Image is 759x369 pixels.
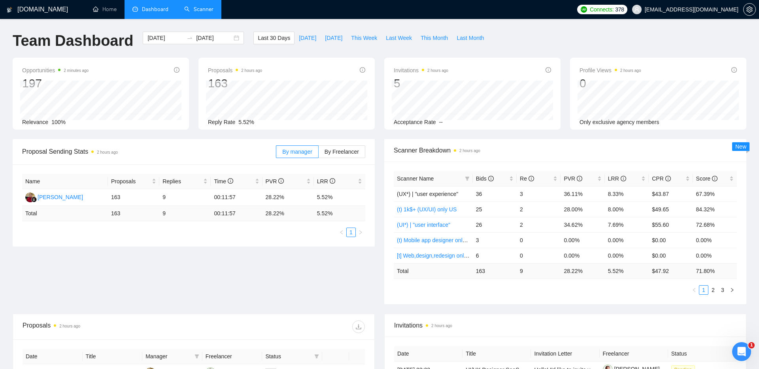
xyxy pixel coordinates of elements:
td: 2 [517,217,561,232]
span: New [735,143,746,150]
button: setting [743,3,756,16]
td: 0 [517,232,561,248]
th: Freelancer [202,349,262,364]
span: Time [214,178,233,184]
button: left [689,285,699,295]
td: 25 [473,201,517,217]
span: By Freelancer [325,149,359,155]
span: info-circle [712,176,717,181]
span: Relevance [22,119,48,125]
td: 84.32% [693,201,737,217]
td: 26 [473,217,517,232]
td: 5.52% [314,189,365,206]
td: 2 [517,201,561,217]
div: [PERSON_NAME] [38,193,83,201]
span: 1 [748,342,755,348]
span: This Week [351,34,377,42]
span: [DATE] [299,34,316,42]
span: right [730,288,734,292]
span: filter [193,350,201,362]
span: Acceptance Rate [394,119,436,125]
div: 5 [394,76,448,91]
span: By manager [282,149,312,155]
td: 36.11% [561,186,604,201]
button: This Month [416,32,452,44]
span: Dashboard [142,6,168,13]
td: 3 [517,186,561,201]
td: 67.39% [693,186,737,201]
span: info-circle [330,178,335,184]
span: setting [744,6,755,13]
li: Next Page [356,228,365,237]
td: 5.52 % [314,206,365,221]
time: 2 hours ago [59,324,80,328]
a: (t) Mobile app designer only US [397,237,474,243]
span: info-circle [228,178,233,184]
button: [DATE] [321,32,347,44]
span: Invitations [394,320,736,330]
td: 0.00% [605,232,649,248]
span: info-circle [174,67,179,73]
span: info-circle [360,67,365,73]
span: dashboard [132,6,138,12]
span: swap-right [187,35,193,41]
span: LRR [317,178,335,184]
span: filter [465,176,470,181]
div: 197 [22,76,89,91]
time: 2 hours ago [427,68,448,73]
td: 0.00% [561,248,604,263]
td: 163 [108,206,159,221]
span: Status [265,352,311,361]
span: Reply Rate [208,119,235,125]
span: Bids [476,175,494,182]
time: 2 hours ago [459,149,480,153]
td: 72.68% [693,217,737,232]
td: 0 [517,248,561,263]
input: Start date [147,34,183,42]
a: searchScanner [184,6,213,13]
a: homeHome [93,6,117,13]
span: Only exclusive agency members [580,119,659,125]
a: 1 [347,228,355,237]
span: Invitations [394,66,448,75]
span: info-circle [621,176,626,181]
span: left [339,230,344,235]
a: (t) 1k$+ (UX/UI) only US [397,206,457,213]
span: Re [520,175,534,182]
td: 9 [159,206,211,221]
span: Proposal Sending Stats [22,147,276,156]
a: 3 [718,286,727,294]
span: Scanner Name [397,175,434,182]
div: 163 [208,76,262,91]
span: Replies [162,177,202,186]
td: 36 [473,186,517,201]
span: info-circle [529,176,534,181]
button: This Week [347,32,381,44]
span: Score [696,175,717,182]
li: Previous Page [337,228,346,237]
a: [t] Web,design,redesign only US [397,252,476,259]
td: 00:11:57 [211,189,262,206]
span: info-circle [665,176,671,181]
img: logo [7,4,12,16]
td: 9 [159,189,211,206]
td: $0.00 [649,232,693,248]
span: filter [314,354,319,359]
td: $0.00 [649,248,693,263]
time: 2 hours ago [431,324,452,328]
button: right [356,228,365,237]
span: 5.52% [238,119,254,125]
button: Last Week [381,32,416,44]
span: This Month [421,34,448,42]
th: Proposals [108,174,159,189]
span: user [634,7,640,12]
span: PVR [266,178,284,184]
a: 2 [709,286,717,294]
th: Status [668,346,736,361]
span: Connects: [590,5,614,14]
time: 2 minutes ago [64,68,89,73]
time: 2 hours ago [241,68,262,73]
td: $49.65 [649,201,693,217]
span: (UX*) | "user experience" [397,191,458,197]
td: 71.80 % [693,263,737,279]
